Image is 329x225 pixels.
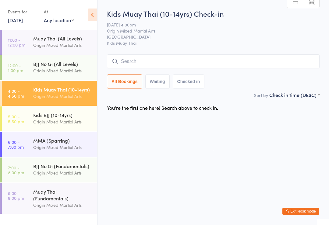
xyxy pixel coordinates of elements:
a: 7:00 -8:00 pmBJJ No Gi (Fundamentals)Origin Mixed Martial Arts [2,157,97,182]
div: Origin Mixed Martial Arts [33,118,92,125]
div: At [44,7,74,17]
div: You're the first one here! Search above to check in. [107,104,218,111]
div: Events for [8,7,38,17]
div: Origin Mixed Martial Arts [33,169,92,176]
button: Exit kiosk mode [282,208,319,215]
div: Check in time (DESC) [269,92,320,98]
time: 12:00 - 1:00 pm [8,63,23,73]
div: Any location [44,17,74,23]
div: Kids BJJ (10-14yrs) [33,112,92,118]
a: 11:00 -12:00 pmMuay Thai (All Levels)Origin Mixed Martial Arts [2,30,97,55]
a: 6:00 -7:00 pmMMA (Sparring)Origin Mixed Martial Arts [2,132,97,157]
input: Search [107,54,320,68]
div: Kids Muay Thai (10-14yrs) [33,86,92,93]
a: 12:00 -1:00 pmBJJ No Gi (All Levels)Origin Mixed Martial Arts [2,55,97,80]
a: 8:00 -9:00 pmMuay Thai (Fundamentals)Origin Mixed Martial Arts [2,183,97,214]
div: BJJ No Gi (Fundamentals) [33,163,92,169]
time: 8:00 - 9:00 pm [8,191,24,200]
div: BJJ No Gi (All Levels) [33,61,92,67]
button: Waiting [145,74,170,88]
h2: Kids Muay Thai (10-14yrs) Check-in [107,9,320,19]
div: Origin Mixed Martial Arts [33,144,92,151]
time: 7:00 - 8:00 pm [8,165,24,175]
div: Origin Mixed Martial Arts [33,93,92,100]
label: Sort by [254,92,268,98]
div: Origin Mixed Martial Arts [33,67,92,74]
span: Origin Mixed Martial Arts [107,28,310,34]
div: Muay Thai (Fundamentals) [33,188,92,202]
span: [DATE] 4:00pm [107,22,310,28]
time: 5:00 - 5:50 pm [8,114,24,124]
div: Origin Mixed Martial Arts [33,202,92,209]
span: Kids Muay Thai [107,40,320,46]
a: [DATE] [8,17,23,23]
time: 11:00 - 12:00 pm [8,37,25,47]
button: All Bookings [107,74,142,88]
time: 4:00 - 4:50 pm [8,88,24,98]
div: Origin Mixed Martial Arts [33,42,92,49]
span: [GEOGRAPHIC_DATA] [107,34,310,40]
a: 4:00 -4:50 pmKids Muay Thai (10-14yrs)Origin Mixed Martial Arts [2,81,97,106]
div: Muay Thai (All Levels) [33,35,92,42]
time: 6:00 - 7:00 pm [8,140,24,149]
div: MMA (Sparring) [33,137,92,144]
button: Checked in [173,74,205,88]
a: 5:00 -5:50 pmKids BJJ (10-14yrs)Origin Mixed Martial Arts [2,106,97,131]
